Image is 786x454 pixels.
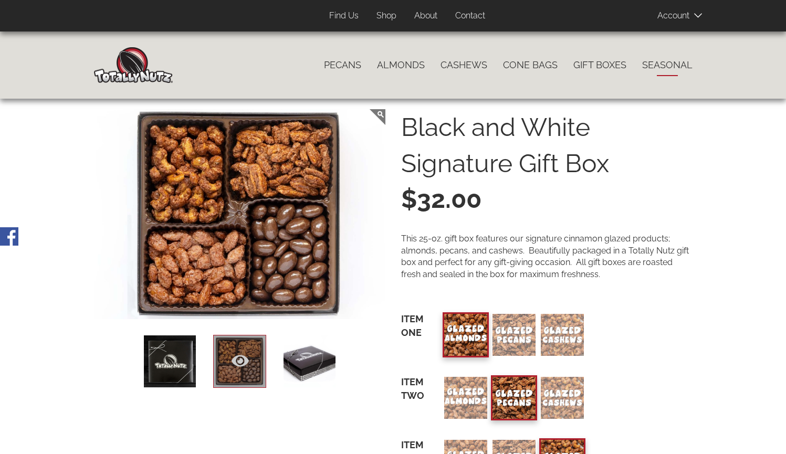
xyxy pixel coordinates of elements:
img: Home [94,47,173,83]
div: Black and White Signature Gift Box [401,109,693,181]
a: Cone Bags [495,54,565,76]
a: Seasonal [634,54,700,76]
a: Gift Boxes [565,54,634,76]
div: Item One [401,312,429,339]
a: About [406,6,445,26]
p: This 25-oz. gift box features our signature cinnamon glazed products; almonds, pecans, and cashew... [401,233,693,281]
div: $32.00 [401,181,693,217]
a: Contact [447,6,493,26]
a: Almonds [369,54,433,76]
a: Shop [369,6,404,26]
a: Pecans [316,54,369,76]
div: Item Two [401,375,429,402]
a: Cashews [433,54,495,76]
a: Find Us [321,6,366,26]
